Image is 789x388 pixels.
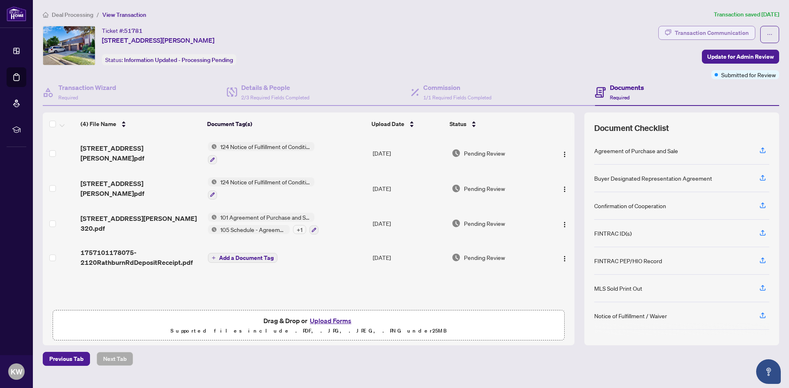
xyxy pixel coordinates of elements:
button: Logo [558,147,571,160]
span: 101 Agreement of Purchase and Sale - Condominium Resale [217,213,314,222]
span: plus [212,256,216,260]
span: 2/3 Required Fields Completed [241,94,309,101]
span: 1757101178075-2120RathburnRdDepositReceipt.pdf [81,248,201,267]
button: Add a Document Tag [208,252,277,263]
span: Drag & Drop or [263,315,354,326]
img: Status Icon [208,177,217,186]
li: / [97,10,99,19]
button: Update for Admin Review [702,50,779,64]
img: Status Icon [208,142,217,151]
div: FINTRAC PEP/HIO Record [594,256,662,265]
span: View Transaction [102,11,146,18]
span: Pending Review [464,219,505,228]
span: Document Checklist [594,122,669,134]
button: Logo [558,251,571,264]
div: Buyer Designated Representation Agreement [594,174,712,183]
button: Add a Document Tag [208,253,277,263]
div: MLS Sold Print Out [594,284,642,293]
img: Status Icon [208,225,217,234]
p: Supported files include .PDF, .JPG, .JPEG, .PNG under 25 MB [58,326,559,336]
span: Drag & Drop orUpload FormsSupported files include .PDF, .JPG, .JPEG, .PNG under25MB [53,310,564,341]
h4: Commission [423,83,491,92]
th: Status [446,112,544,135]
div: Notice of Fulfillment / Waiver [594,311,667,320]
span: Pending Review [464,149,505,158]
td: [DATE] [369,135,448,171]
span: Previous Tab [49,352,83,365]
span: 51781 [124,27,143,34]
button: Next Tab [97,352,133,366]
img: IMG-W12310313_1.jpg [43,26,95,65]
th: (4) File Name [77,112,204,135]
span: Submitted for Review [721,70,776,79]
span: Update for Admin Review [707,50,774,63]
span: Status [450,119,466,129]
td: [DATE] [369,171,448,206]
img: Status Icon [208,213,217,222]
span: Pending Review [464,253,505,262]
span: 124 Notice of Fulfillment of Condition(s) - Agreement of Purchase and Sale [217,177,314,186]
button: Transaction Communication [658,26,755,40]
span: (4) File Name [81,119,116,129]
span: Information Updated - Processing Pending [124,56,233,64]
span: 105 Schedule - Agreement of Purchase and Sale [217,225,290,234]
img: Document Status [452,149,461,158]
span: [STREET_ADDRESS][PERSON_NAME]pdf [81,143,201,163]
div: Ticket #: [102,26,143,35]
span: Upload Date [371,119,404,129]
h4: Transaction Wizard [58,83,116,92]
td: [DATE] [369,206,448,241]
div: Agreement of Purchase and Sale [594,146,678,155]
div: FINTRAC ID(s) [594,229,632,238]
img: Logo [561,186,568,193]
article: Transaction saved [DATE] [714,10,779,19]
img: Document Status [452,184,461,193]
th: Document Tag(s) [204,112,368,135]
span: home [43,12,48,18]
span: Required [610,94,630,101]
div: Confirmation of Cooperation [594,201,666,210]
span: Deal Processing [52,11,93,18]
button: Upload Forms [307,315,354,326]
button: Logo [558,217,571,230]
img: logo [7,6,26,21]
span: [STREET_ADDRESS][PERSON_NAME] [102,35,215,45]
div: + 1 [293,225,306,234]
button: Previous Tab [43,352,90,366]
span: Pending Review [464,184,505,193]
button: Status Icon124 Notice of Fulfillment of Condition(s) - Agreement of Purchase and Sale [208,177,314,200]
th: Upload Date [368,112,447,135]
button: Open asap [756,359,781,384]
div: Transaction Communication [675,26,749,39]
div: Status: [102,54,236,65]
span: [STREET_ADDRESS][PERSON_NAME] 320.pdf [81,214,201,233]
img: Logo [561,151,568,158]
h4: Documents [610,83,644,92]
h4: Details & People [241,83,309,92]
span: [STREET_ADDRESS][PERSON_NAME]pdf [81,179,201,198]
span: Required [58,94,78,101]
button: Logo [558,182,571,195]
span: KW [11,366,23,377]
span: 124 Notice of Fulfillment of Condition(s) - Agreement of Purchase and Sale [217,142,314,151]
span: Add a Document Tag [219,255,274,261]
button: Status Icon101 Agreement of Purchase and Sale - Condominium ResaleStatus Icon105 Schedule - Agree... [208,213,318,235]
button: Status Icon124 Notice of Fulfillment of Condition(s) - Agreement of Purchase and Sale [208,142,314,164]
span: 1/1 Required Fields Completed [423,94,491,101]
img: Logo [561,255,568,262]
img: Document Status [452,253,461,262]
img: Document Status [452,219,461,228]
img: Logo [561,221,568,228]
td: [DATE] [369,241,448,274]
span: ellipsis [767,32,773,37]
